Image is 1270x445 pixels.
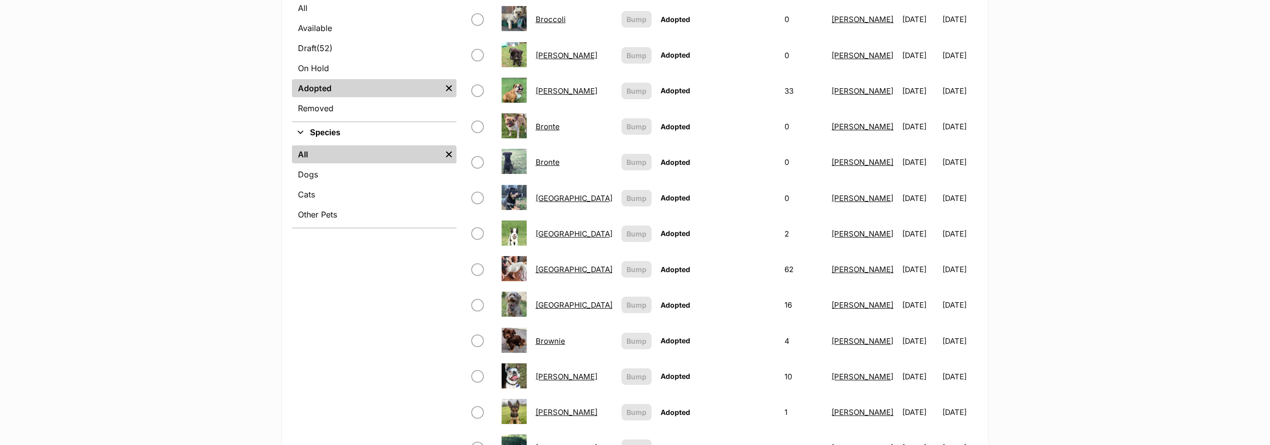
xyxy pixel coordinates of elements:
[292,99,456,117] a: Removed
[780,252,827,287] td: 62
[898,109,941,144] td: [DATE]
[832,336,893,346] a: [PERSON_NAME]
[780,2,827,37] td: 0
[626,193,647,203] span: Bump
[626,121,647,132] span: Bump
[502,113,527,138] img: Bronte
[536,407,597,417] a: [PERSON_NAME]
[292,185,456,203] a: Cats
[942,216,977,251] td: [DATE]
[292,79,441,97] a: Adopted
[832,229,893,239] a: [PERSON_NAME]
[536,86,597,96] a: [PERSON_NAME]
[626,229,647,239] span: Bump
[898,288,941,322] td: [DATE]
[780,288,827,322] td: 16
[661,265,690,274] span: Adopted
[292,126,456,139] button: Species
[292,205,456,224] a: Other Pets
[621,261,652,278] button: Bump
[536,372,597,381] a: [PERSON_NAME]
[502,363,527,388] img: Bruce
[626,300,647,310] span: Bump
[898,359,941,394] td: [DATE]
[502,42,527,67] img: Brock
[942,74,977,108] td: [DATE]
[898,216,941,251] td: [DATE]
[780,216,827,251] td: 2
[626,264,647,275] span: Bump
[661,193,690,202] span: Adopted
[621,226,652,242] button: Bump
[661,408,690,416] span: Adopted
[502,78,527,103] img: Bronson
[441,79,456,97] a: Remove filter
[661,15,690,24] span: Adopted
[502,6,527,31] img: Broccoli
[942,2,977,37] td: [DATE]
[536,15,566,24] a: Broccoli
[626,407,647,417] span: Bump
[536,336,565,346] a: Brownie
[661,122,690,131] span: Adopted
[898,324,941,358] td: [DATE]
[621,11,652,28] button: Bump
[536,229,612,239] a: [GEOGRAPHIC_DATA]
[292,59,456,77] a: On Hold
[832,372,893,381] a: [PERSON_NAME]
[621,333,652,349] button: Bump
[942,109,977,144] td: [DATE]
[292,143,456,228] div: Species
[316,42,333,54] span: (52)
[292,165,456,183] a: Dogs
[626,14,647,25] span: Bump
[536,122,560,131] a: Bronte
[661,229,690,238] span: Adopted
[621,404,652,420] button: Bump
[621,83,652,99] button: Bump
[292,19,456,37] a: Available
[502,256,527,281] img: Brooklyn
[942,181,977,215] td: [DATE]
[661,301,690,309] span: Adopted
[661,372,690,380] span: Adopted
[292,39,456,57] a: Draft
[942,38,977,73] td: [DATE]
[502,149,527,174] img: Bronte
[832,193,893,203] a: [PERSON_NAME]
[942,252,977,287] td: [DATE]
[898,2,941,37] td: [DATE]
[661,336,690,345] span: Adopted
[661,51,690,59] span: Adopted
[621,118,652,135] button: Bump
[832,51,893,60] a: [PERSON_NAME]
[780,74,827,108] td: 33
[626,86,647,96] span: Bump
[780,145,827,179] td: 0
[441,145,456,163] a: Remove filter
[536,300,612,310] a: [GEOGRAPHIC_DATA]
[292,145,441,163] a: All
[942,395,977,429] td: [DATE]
[942,145,977,179] td: [DATE]
[626,371,647,382] span: Bump
[626,157,647,167] span: Bump
[621,368,652,385] button: Bump
[898,181,941,215] td: [DATE]
[780,181,827,215] td: 0
[942,359,977,394] td: [DATE]
[832,122,893,131] a: [PERSON_NAME]
[832,300,893,310] a: [PERSON_NAME]
[621,190,652,206] button: Bump
[780,109,827,144] td: 0
[832,15,893,24] a: [PERSON_NAME]
[621,154,652,170] button: Bump
[621,297,652,313] button: Bump
[832,86,893,96] a: [PERSON_NAME]
[661,158,690,166] span: Adopted
[898,74,941,108] td: [DATE]
[502,399,527,424] img: Bruce
[898,252,941,287] td: [DATE]
[780,359,827,394] td: 10
[780,324,827,358] td: 4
